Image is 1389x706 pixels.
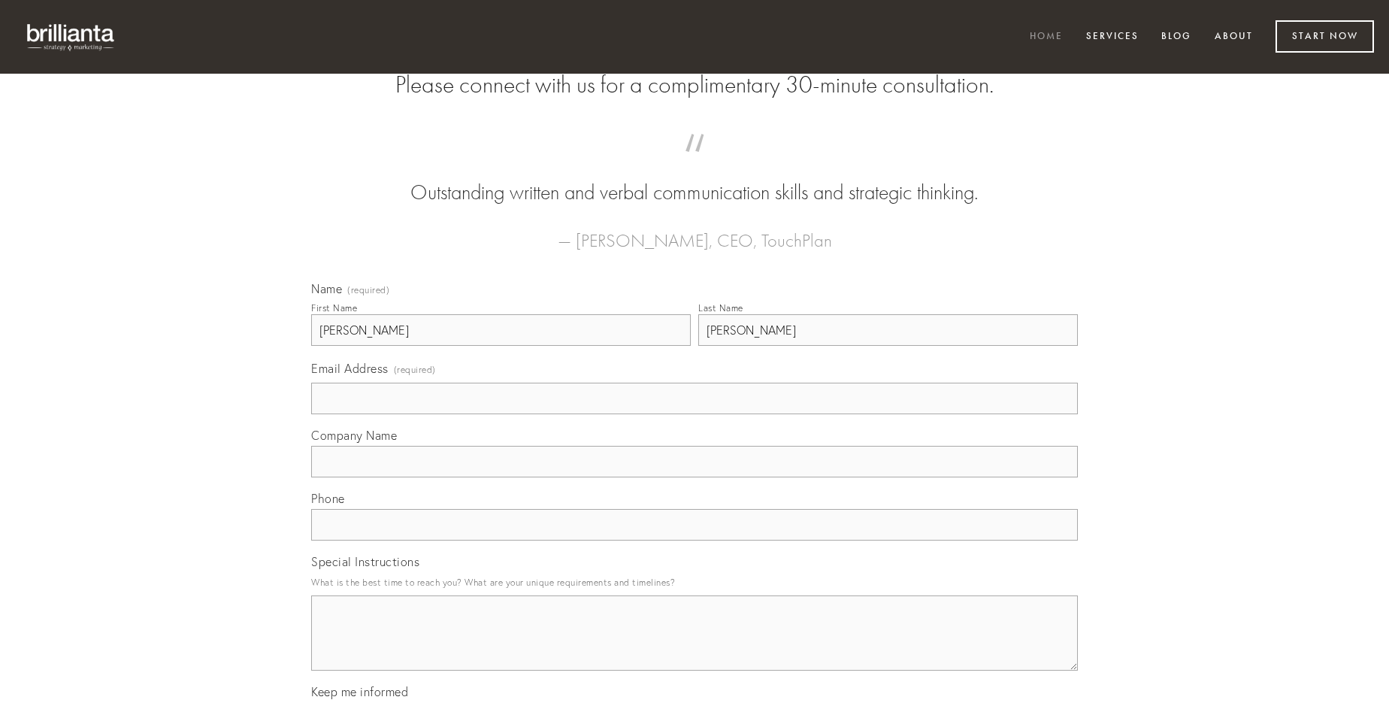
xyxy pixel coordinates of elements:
[311,572,1078,592] p: What is the best time to reach you? What are your unique requirements and timelines?
[311,361,389,376] span: Email Address
[394,359,436,380] span: (required)
[311,684,408,699] span: Keep me informed
[311,428,397,443] span: Company Name
[1076,25,1148,50] a: Services
[335,149,1054,178] span: “
[1205,25,1263,50] a: About
[1276,20,1374,53] a: Start Now
[1151,25,1201,50] a: Blog
[347,286,389,295] span: (required)
[311,71,1078,99] h2: Please connect with us for a complimentary 30-minute consultation.
[311,281,342,296] span: Name
[698,302,743,314] div: Last Name
[335,149,1054,208] blockquote: Outstanding written and verbal communication skills and strategic thinking.
[15,15,128,59] img: brillianta - research, strategy, marketing
[311,491,345,506] span: Phone
[311,302,357,314] div: First Name
[335,208,1054,256] figcaption: — [PERSON_NAME], CEO, TouchPlan
[1020,25,1073,50] a: Home
[311,554,419,569] span: Special Instructions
